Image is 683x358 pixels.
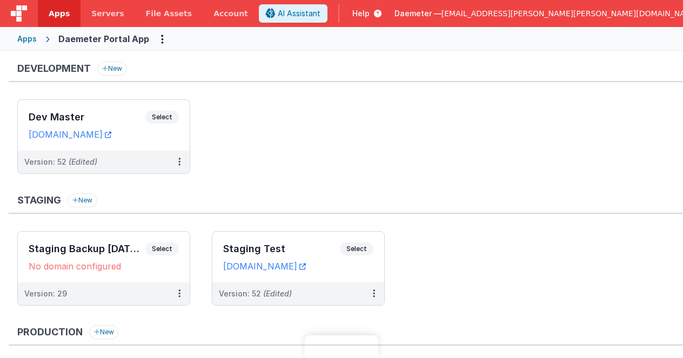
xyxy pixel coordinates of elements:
[305,335,379,358] iframe: Marker.io feedback button
[17,327,83,337] h3: Production
[17,33,37,44] div: Apps
[223,261,306,272] a: [DOMAIN_NAME]
[219,288,292,299] div: Version: 52
[29,112,145,123] h3: Dev Master
[97,62,127,76] button: New
[29,129,111,140] a: [DOMAIN_NAME]
[145,242,179,255] span: Select
[24,157,97,167] div: Version: 52
[89,325,119,339] button: New
[263,289,292,298] span: (Edited)
[68,193,97,207] button: New
[24,288,67,299] div: Version: 29
[153,30,171,48] button: Options
[91,8,124,19] span: Servers
[49,8,70,19] span: Apps
[29,261,179,272] div: No domain configured
[223,244,340,254] h3: Staging Test
[69,157,97,166] span: (Edited)
[17,195,61,206] h3: Staging
[259,4,327,23] button: AI Assistant
[340,242,373,255] span: Select
[394,8,441,19] span: Daemeter —
[146,8,192,19] span: File Assets
[58,32,149,45] div: Daemeter Portal App
[17,63,91,74] h3: Development
[278,8,320,19] span: AI Assistant
[29,244,145,254] h3: Staging Backup [DATE]_vers29
[145,111,179,124] span: Select
[352,8,370,19] span: Help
